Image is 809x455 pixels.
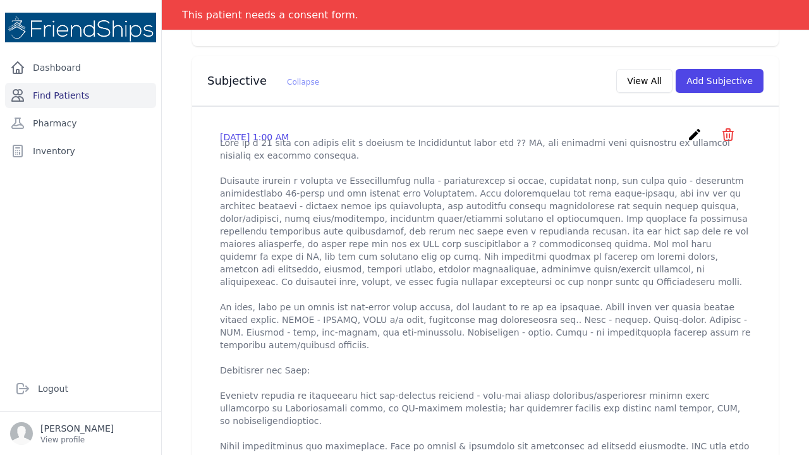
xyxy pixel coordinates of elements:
p: View profile [40,435,114,445]
a: Pharmacy [5,111,156,136]
a: Inventory [5,138,156,164]
p: [PERSON_NAME] [40,422,114,435]
p: [DATE] 1:00 AM [220,131,289,143]
span: Collapse [287,78,319,87]
button: Add Subjective [676,69,763,93]
img: Medical Missions EMR [5,13,156,42]
a: Dashboard [5,55,156,80]
i: create [687,127,702,142]
button: View All [616,69,672,93]
a: [PERSON_NAME] View profile [10,422,151,445]
a: Find Patients [5,83,156,108]
a: Logout [10,376,151,401]
a: create [687,133,705,145]
h3: Subjective [207,73,319,88]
